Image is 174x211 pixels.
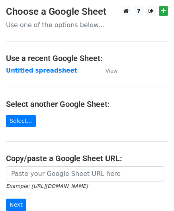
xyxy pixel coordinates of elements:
input: Next [6,199,26,211]
small: View [106,68,117,74]
small: Example: [URL][DOMAIN_NAME] [6,183,88,189]
h4: Copy/paste a Google Sheet URL: [6,154,168,163]
h4: Use a recent Google Sheet: [6,53,168,63]
a: Select... [6,115,36,127]
input: Paste your Google Sheet URL here [6,166,164,181]
p: Use one of the options below... [6,21,168,29]
h4: Select another Google Sheet: [6,99,168,109]
a: Untitled spreadsheet [6,67,77,74]
h3: Choose a Google Sheet [6,6,168,18]
a: View [98,67,117,74]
